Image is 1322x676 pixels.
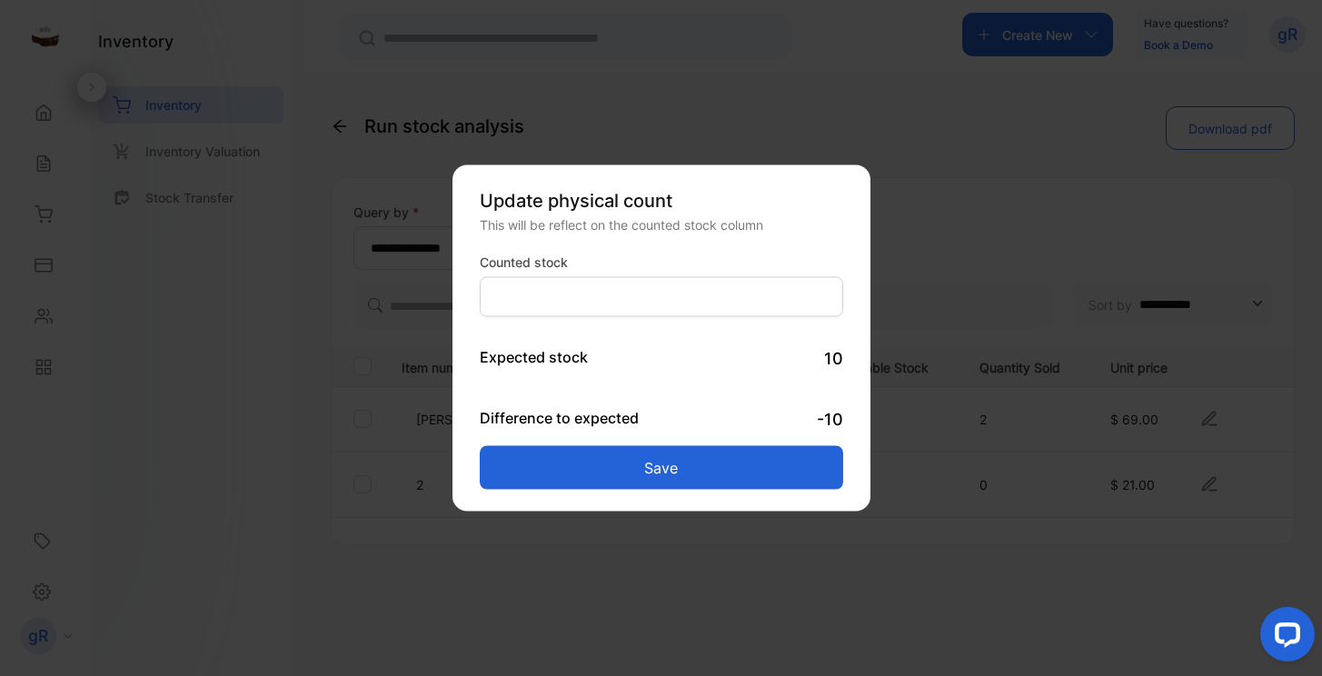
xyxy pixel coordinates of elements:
[480,407,639,432] p: Difference to expected
[480,346,588,371] p: Expected stock
[480,253,843,272] label: Counted stock
[480,187,843,214] p: Update physical count
[480,446,843,490] button: Save
[1246,600,1322,676] iframe: LiveChat chat widget
[824,346,843,371] p: 10
[480,215,843,234] div: This will be reflect on the counted stock column
[817,407,843,432] p: -10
